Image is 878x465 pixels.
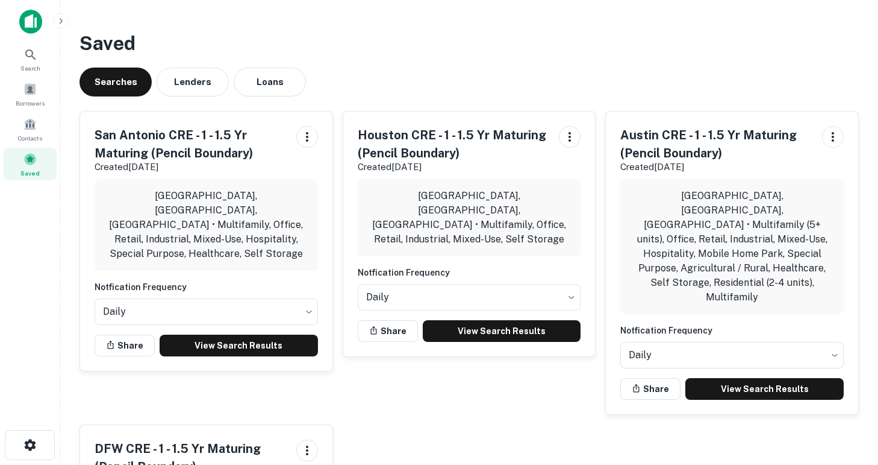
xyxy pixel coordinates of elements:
[620,126,812,162] h5: Austin CRE - 1 - 1.5 Yr Maturing (Pencil Boundary)
[20,168,40,178] span: Saved
[95,280,318,294] h6: Notfication Frequency
[818,330,878,388] iframe: Chat Widget
[630,189,834,305] p: [GEOGRAPHIC_DATA], [GEOGRAPHIC_DATA], [GEOGRAPHIC_DATA] • Multifamily (5+ units), Office, Retail,...
[367,189,571,247] p: [GEOGRAPHIC_DATA], [GEOGRAPHIC_DATA], [GEOGRAPHIC_DATA] • Multifamily, Office, Retail, Industrial...
[95,335,155,356] button: Share
[79,68,152,96] button: Searches
[18,133,42,143] span: Contacts
[620,324,844,337] h6: Notfication Frequency
[685,378,844,400] a: View Search Results
[104,189,308,261] p: [GEOGRAPHIC_DATA], [GEOGRAPHIC_DATA], [GEOGRAPHIC_DATA] • Multifamily, Office, Retail, Industrial...
[358,280,581,314] div: Without label
[160,335,318,356] a: View Search Results
[4,43,57,75] a: Search
[358,266,581,279] h6: Notfication Frequency
[358,320,418,342] button: Share
[16,98,45,108] span: Borrowers
[4,113,57,145] a: Contacts
[620,378,680,400] button: Share
[20,63,40,73] span: Search
[19,10,42,34] img: capitalize-icon.png
[358,160,550,174] p: Created [DATE]
[4,78,57,110] a: Borrowers
[79,29,859,58] h3: Saved
[157,68,229,96] button: Lenders
[620,160,812,174] p: Created [DATE]
[620,338,844,372] div: Without label
[423,320,581,342] a: View Search Results
[95,295,318,329] div: Without label
[95,160,287,174] p: Created [DATE]
[95,126,287,162] h5: San Antonio CRE - 1 - 1.5 Yr Maturing (Pencil Boundary)
[234,68,306,96] button: Loans
[358,126,550,162] h5: Houston CRE - 1 - 1.5 Yr Maturing (Pencil Boundary)
[4,148,57,180] a: Saved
